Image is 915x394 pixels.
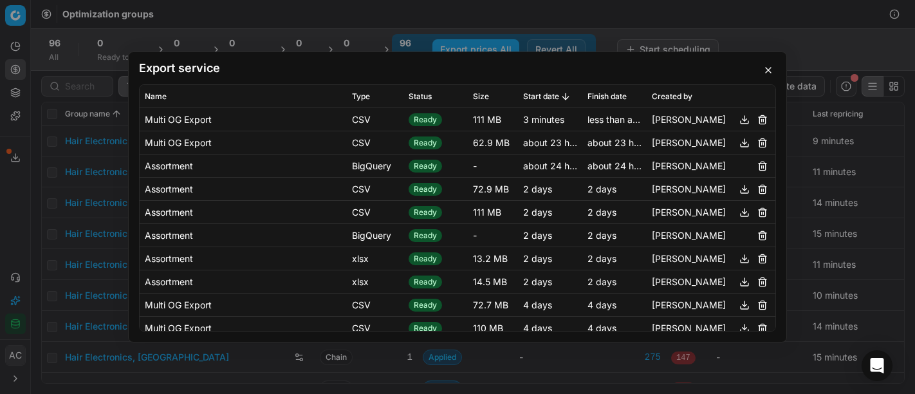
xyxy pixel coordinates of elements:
[652,135,770,151] div: [PERSON_NAME]
[587,160,652,171] span: about 24 hours
[559,90,572,103] button: Sorted by Start date descending
[409,183,442,196] span: Ready
[409,136,442,149] span: Ready
[352,276,398,288] div: xlsx
[145,91,167,102] span: Name
[473,183,513,196] div: 72.9 MB
[587,230,616,241] span: 2 days
[473,229,513,242] div: -
[587,183,616,194] span: 2 days
[652,297,770,313] div: [PERSON_NAME]
[587,91,627,102] span: Finish date
[652,274,770,290] div: [PERSON_NAME]
[523,183,552,194] span: 2 days
[587,137,652,148] span: about 23 hours
[587,253,616,264] span: 2 days
[587,276,616,287] span: 2 days
[652,182,770,197] div: [PERSON_NAME]
[587,207,616,218] span: 2 days
[473,252,513,265] div: 13.2 MB
[352,229,398,242] div: BigQuery
[352,160,398,173] div: BigQuery
[409,299,442,312] span: Ready
[473,276,513,288] div: 14.5 MB
[523,323,552,333] span: 4 days
[652,158,770,174] div: [PERSON_NAME]
[473,299,513,312] div: 72.7 MB
[409,322,442,335] span: Ready
[409,252,442,265] span: Ready
[523,160,587,171] span: about 24 hours
[587,114,663,125] span: less than a minute
[473,322,513,335] div: 110 MB
[652,205,770,220] div: [PERSON_NAME]
[409,113,442,126] span: Ready
[145,160,342,173] div: Assortment
[409,160,442,173] span: Ready
[352,252,398,265] div: xlsx
[523,276,552,287] span: 2 days
[145,206,342,219] div: Assortment
[652,228,770,243] div: [PERSON_NAME]
[523,91,559,102] span: Start date
[352,322,398,335] div: CSV
[145,136,342,149] div: Multi OG Export
[587,299,616,310] span: 4 days
[473,136,513,149] div: 62.9 MB
[523,207,552,218] span: 2 days
[145,299,342,312] div: Multi OG Export
[145,113,342,126] div: Multi OG Export
[652,91,692,102] span: Created by
[352,299,398,312] div: CSV
[145,322,342,335] div: Multi OG Export
[352,113,398,126] div: CSV
[523,253,552,264] span: 2 days
[145,183,342,196] div: Assortment
[139,62,776,74] h2: Export service
[352,206,398,219] div: CSV
[523,114,564,125] span: 3 minutes
[473,91,489,102] span: Size
[652,251,770,267] div: [PERSON_NAME]
[652,112,770,127] div: [PERSON_NAME]
[145,276,342,288] div: Assortment
[523,299,552,310] span: 4 days
[409,276,442,288] span: Ready
[523,137,587,148] span: about 23 hours
[145,229,342,242] div: Assortment
[587,323,616,333] span: 4 days
[145,252,342,265] div: Assortment
[352,136,398,149] div: CSV
[473,160,513,173] div: -
[409,91,432,102] span: Status
[473,206,513,219] div: 111 MB
[409,206,442,219] span: Ready
[523,230,552,241] span: 2 days
[352,91,370,102] span: Type
[652,321,770,336] div: [PERSON_NAME]
[409,229,442,242] span: Ready
[352,183,398,196] div: CSV
[473,113,513,126] div: 111 MB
